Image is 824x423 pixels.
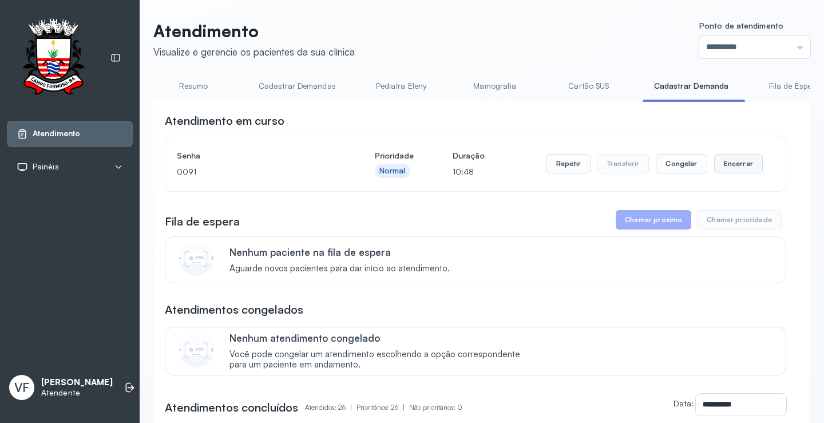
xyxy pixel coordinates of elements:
span: Você pode congelar um atendimento escolhendo a opção correspondente para um paciente em andamento. [229,349,532,371]
h3: Fila de espera [165,214,240,230]
button: Chamar prioridade [697,210,782,230]
button: Repetir [546,154,591,173]
p: 0091 [177,164,336,180]
p: Atendidos: 26 [305,400,356,416]
p: Atendimento [153,21,355,41]
a: Cartão SUS [549,77,629,96]
h4: Senha [177,148,336,164]
button: Encerrar [714,154,763,173]
a: Pediatra Eleny [361,77,441,96]
p: Nenhum paciente na fila de espera [229,246,450,258]
button: Congelar [656,154,707,173]
div: Visualize e gerencie os pacientes da sua clínica [153,46,355,58]
span: Painéis [33,162,59,172]
h3: Atendimentos concluídos [165,400,298,416]
h4: Duração [453,148,485,164]
button: Chamar próximo [616,210,691,230]
a: Resumo [153,77,233,96]
p: Nenhum atendimento congelado [229,332,532,344]
span: Ponto de atendimento [699,21,783,30]
p: 10:48 [453,164,485,180]
span: Atendimento [33,129,80,139]
p: Atendente [41,388,113,398]
h3: Atendimento em curso [165,113,284,129]
h3: Atendimentos congelados [165,302,303,318]
img: Logotipo do estabelecimento [12,18,94,98]
a: Cadastrar Demandas [247,77,347,96]
button: Transferir [597,154,649,173]
div: Normal [379,166,406,176]
img: Imagem de CalloutCard [179,333,213,367]
label: Data: [674,398,694,408]
span: | [350,403,352,412]
span: Aguarde novos pacientes para dar início ao atendimento. [229,263,450,274]
h4: Prioridade [375,148,414,164]
p: [PERSON_NAME] [41,377,113,388]
a: Mamografia [455,77,535,96]
a: Atendimento [17,128,123,140]
img: Imagem de CalloutCard [179,242,213,276]
p: Não prioritários: 0 [409,400,462,416]
a: Cadastrar Demanda [643,77,740,96]
p: Prioritários: 26 [356,400,409,416]
span: | [403,403,405,412]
